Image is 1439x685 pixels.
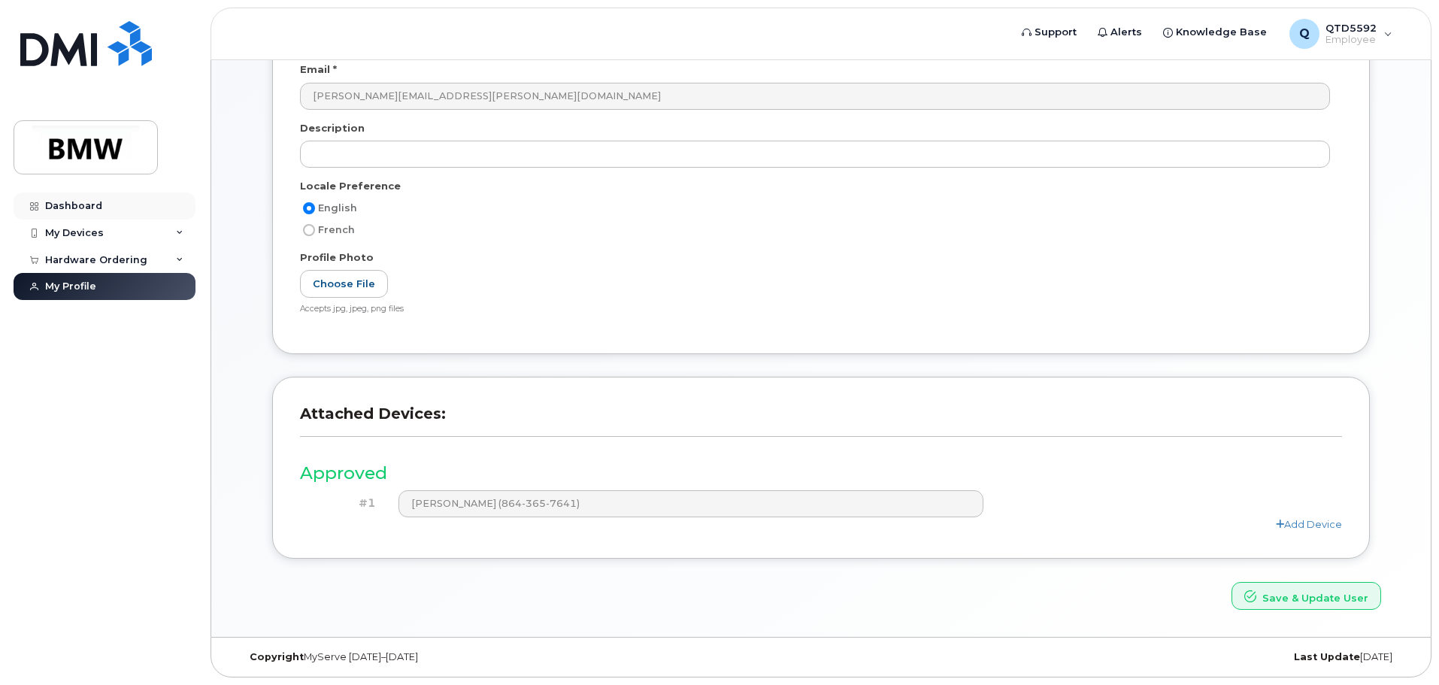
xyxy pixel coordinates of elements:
[1110,25,1142,40] span: Alerts
[303,202,315,214] input: English
[1087,17,1153,47] a: Alerts
[1294,651,1360,662] strong: Last Update
[1035,25,1077,40] span: Support
[250,651,304,662] strong: Copyright
[300,270,388,298] label: Choose File
[300,250,374,265] label: Profile Photo
[303,224,315,236] input: French
[1299,25,1310,43] span: Q
[300,62,337,77] label: Email *
[300,304,1330,315] div: Accepts jpg, jpeg, png files
[1011,17,1087,47] a: Support
[300,464,1342,483] h3: Approved
[1325,22,1377,34] span: QTD5592
[1153,17,1277,47] a: Knowledge Base
[300,405,1342,437] h3: Attached Devices:
[300,179,401,193] label: Locale Preference
[1325,34,1377,46] span: Employee
[238,651,627,663] div: MyServe [DATE]–[DATE]
[1176,25,1267,40] span: Knowledge Base
[1231,582,1381,610] button: Save & Update User
[300,121,365,135] label: Description
[1015,651,1404,663] div: [DATE]
[1374,620,1428,674] iframe: Messenger Launcher
[1279,19,1403,49] div: QTD5592
[318,224,355,235] span: French
[311,497,376,510] h4: #1
[318,202,357,214] span: English
[1276,518,1342,530] a: Add Device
